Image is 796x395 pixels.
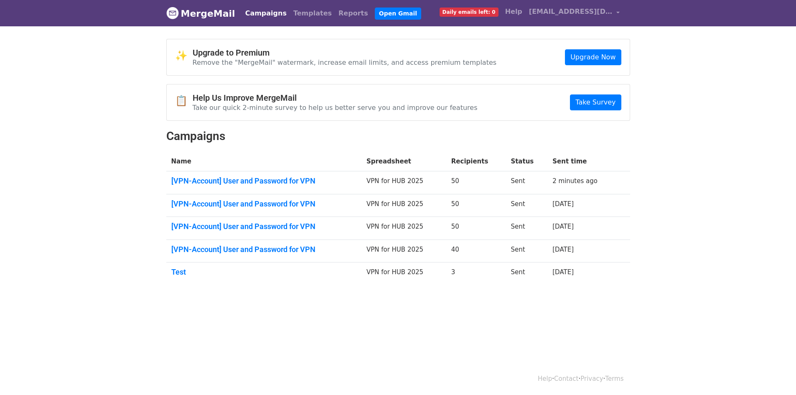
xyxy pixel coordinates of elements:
[166,5,235,22] a: MergeMail
[502,3,526,20] a: Help
[361,152,446,171] th: Spreadsheet
[166,7,179,19] img: MergeMail logo
[446,262,506,285] td: 3
[361,217,446,240] td: VPN for HUB 2025
[506,152,547,171] th: Status
[193,58,497,67] p: Remove the "MergeMail" watermark, increase email limits, and access premium templates
[193,103,478,112] p: Take our quick 2-minute survey to help us better serve you and improve our features
[552,246,574,253] a: [DATE]
[361,262,446,285] td: VPN for HUB 2025
[446,152,506,171] th: Recipients
[554,375,578,382] a: Contact
[538,375,552,382] a: Help
[171,268,356,277] a: Test
[552,177,598,185] a: 2 minutes ago
[361,194,446,217] td: VPN for HUB 2025
[436,3,502,20] a: Daily emails left: 0
[446,171,506,194] td: 50
[166,152,361,171] th: Name
[526,3,623,23] a: [EMAIL_ADDRESS][DOMAIN_NAME]
[171,245,356,254] a: [VPN-Account] User and Password for VPN
[290,5,335,22] a: Templates
[193,93,478,103] h4: Help Us Improve MergeMail
[361,240,446,262] td: VPN for HUB 2025
[506,171,547,194] td: Sent
[446,194,506,217] td: 50
[506,217,547,240] td: Sent
[361,171,446,194] td: VPN for HUB 2025
[446,240,506,262] td: 40
[552,223,574,230] a: [DATE]
[375,8,421,20] a: Open Gmail
[547,152,617,171] th: Sent time
[166,129,630,143] h2: Campaigns
[335,5,371,22] a: Reports
[446,217,506,240] td: 50
[605,375,623,382] a: Terms
[580,375,603,382] a: Privacy
[552,268,574,276] a: [DATE]
[506,194,547,217] td: Sent
[440,8,498,17] span: Daily emails left: 0
[242,5,290,22] a: Campaigns
[565,49,621,65] a: Upgrade Now
[171,199,356,209] a: [VPN-Account] User and Password for VPN
[193,48,497,58] h4: Upgrade to Premium
[171,176,356,186] a: [VPN-Account] User and Password for VPN
[506,262,547,285] td: Sent
[506,240,547,262] td: Sent
[175,50,193,62] span: ✨
[171,222,356,231] a: [VPN-Account] User and Password for VPN
[529,7,613,17] span: [EMAIL_ADDRESS][DOMAIN_NAME]
[552,200,574,208] a: [DATE]
[175,95,193,107] span: 📋
[570,94,621,110] a: Take Survey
